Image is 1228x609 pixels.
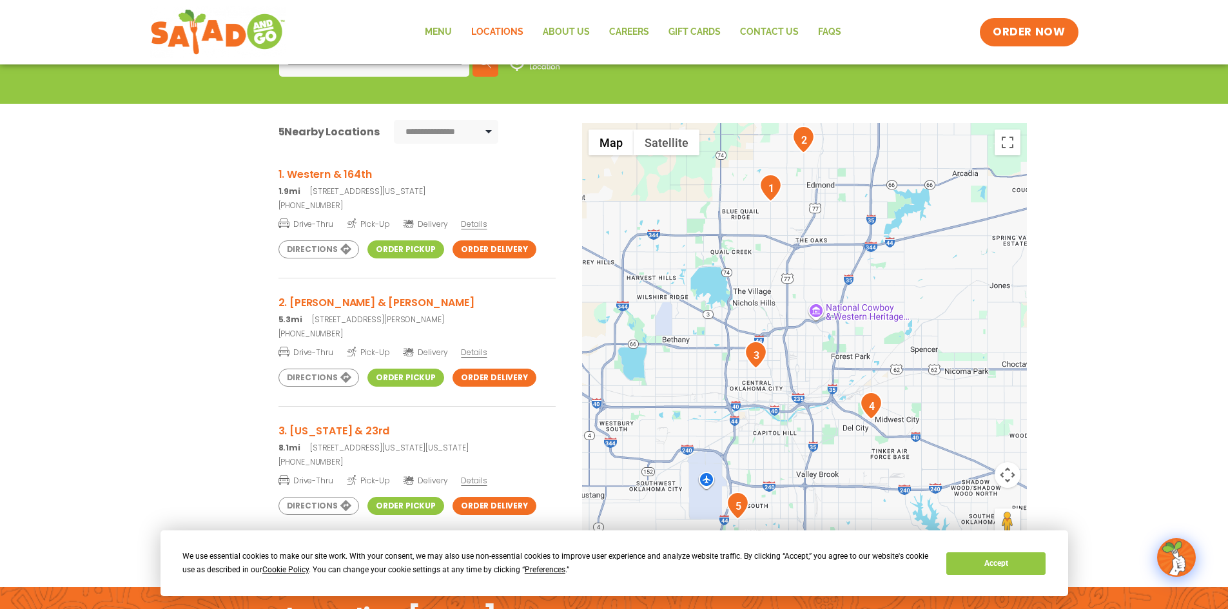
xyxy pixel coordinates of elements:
[278,295,556,311] h3: 2. [PERSON_NAME] & [PERSON_NAME]
[403,218,447,230] span: Delivery
[533,17,599,47] a: About Us
[1158,539,1194,575] img: wpChatIcon
[462,17,533,47] a: Locations
[278,314,556,325] p: [STREET_ADDRESS][PERSON_NAME]
[403,475,447,487] span: Delivery
[278,369,359,387] a: Directions
[278,345,333,358] span: Drive-Thru
[995,508,1020,534] button: Drag Pegman onto the map to open Street View
[453,497,536,515] a: Order Delivery
[278,423,556,454] a: 3. [US_STATE] & 23rd 8.1mi[STREET_ADDRESS][US_STATE][US_STATE]
[278,295,556,325] a: 2. [PERSON_NAME] & [PERSON_NAME] 5.3mi[STREET_ADDRESS][PERSON_NAME]
[525,565,565,574] span: Preferences
[278,186,556,197] p: [STREET_ADDRESS][US_STATE]
[278,342,556,358] a: Drive-Thru Pick-Up Delivery Details
[278,166,556,197] a: 1. Western & 164th 1.9mi[STREET_ADDRESS][US_STATE]
[278,456,556,468] a: [PHONE_NUMBER]
[278,328,556,340] a: [PHONE_NUMBER]
[161,530,1068,596] div: Cookie Consent Prompt
[759,174,782,202] div: 1
[995,462,1020,488] button: Map camera controls
[278,240,359,258] a: Directions
[347,474,390,487] span: Pick-Up
[415,17,462,47] a: Menu
[262,565,309,574] span: Cookie Policy
[808,17,851,47] a: FAQs
[278,186,300,197] strong: 1.9mi
[403,347,447,358] span: Delivery
[599,17,659,47] a: Careers
[278,214,556,230] a: Drive-Thru Pick-Up Delivery Details
[726,492,749,519] div: 5
[415,17,851,47] nav: Menu
[589,130,634,155] button: Show street map
[367,369,444,387] a: Order Pickup
[659,17,730,47] a: GIFT CARDS
[453,240,536,258] a: Order Delivery
[278,166,556,182] h3: 1. Western & 164th
[792,126,815,153] div: 2
[980,18,1078,46] a: ORDER NOW
[461,347,487,358] span: Details
[347,217,390,230] span: Pick-Up
[993,24,1065,40] span: ORDER NOW
[995,130,1020,155] button: Toggle fullscreen view
[278,474,333,487] span: Drive-Thru
[745,341,767,369] div: 3
[461,218,487,229] span: Details
[278,124,380,140] div: Nearby Locations
[278,124,285,139] span: 5
[946,552,1046,575] button: Accept
[453,369,536,387] a: Order Delivery
[278,470,556,487] a: Drive-Thru Pick-Up Delivery Details
[367,240,444,258] a: Order Pickup
[347,345,390,358] span: Pick-Up
[367,497,444,515] a: Order Pickup
[461,475,487,486] span: Details
[278,200,556,211] a: [PHONE_NUMBER]
[150,6,286,58] img: new-SAG-logo-768×292
[278,423,556,439] h3: 3. [US_STATE] & 23rd
[278,497,359,515] a: Directions
[860,392,882,420] div: 4
[278,442,556,454] p: [STREET_ADDRESS][US_STATE][US_STATE]
[278,314,302,325] strong: 5.3mi
[634,130,699,155] button: Show satellite imagery
[278,217,333,230] span: Drive-Thru
[182,550,931,577] div: We use essential cookies to make our site work. With your consent, we may also use non-essential ...
[730,17,808,47] a: Contact Us
[278,442,300,453] strong: 8.1mi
